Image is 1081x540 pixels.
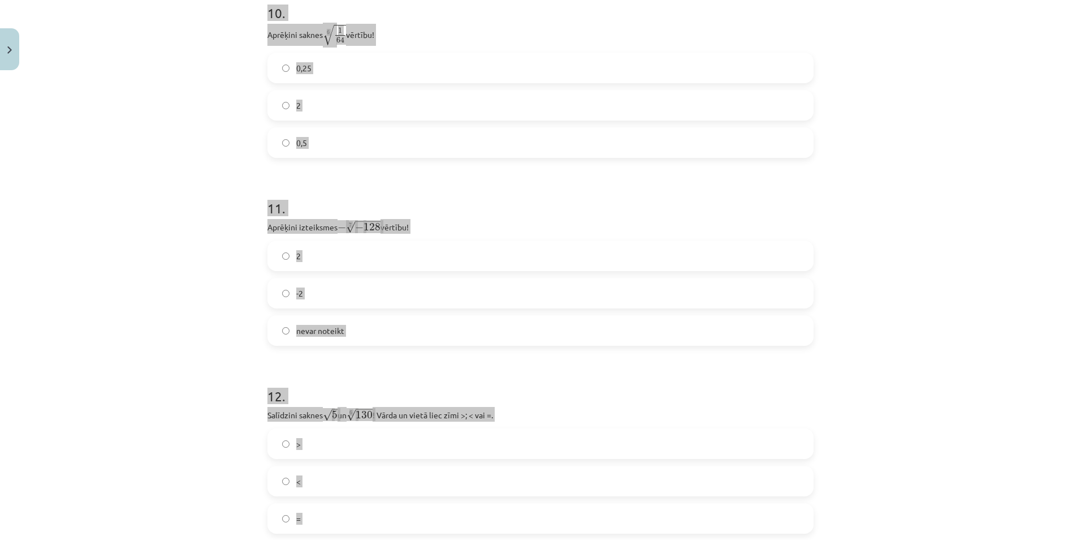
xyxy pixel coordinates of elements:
[296,100,301,112] span: 2
[282,478,289,485] input: <
[346,221,355,233] span: √
[296,438,301,450] span: >
[282,290,289,297] input: -2
[282,139,289,147] input: 0,5
[355,224,364,232] span: −
[338,224,346,232] span: −
[296,288,303,299] span: -2
[267,181,814,216] h1: 11 .
[267,407,814,422] p: Salīdzini saknes un ! Vārda un vietā liec zīmi >; < vai =.
[267,24,814,46] p: Aprēķini saknes vērtību!
[296,475,301,487] span: <
[347,409,356,421] span: √
[296,62,312,74] span: 0,25
[282,515,289,522] input: =
[282,252,289,260] input: 2
[323,409,332,421] span: √
[296,250,301,262] span: 2
[296,513,301,525] span: =
[282,440,289,448] input: >
[267,368,814,404] h1: 12 .
[7,46,12,54] img: icon-close-lesson-0947bae3869378f0d4975bcd49f059093ad1ed9edebbc8119c70593378902aed.svg
[282,102,289,109] input: 2
[364,223,380,231] span: 128
[296,325,344,337] span: nevar noteikt
[332,411,338,419] span: 5
[267,219,814,234] p: Aprēķini izteiksmes vērtību!
[296,137,307,149] span: 0,5
[323,25,334,45] span: √
[356,411,373,419] span: 130
[282,327,289,335] input: nevar noteikt
[336,37,344,43] span: 64
[282,65,289,72] input: 0,25
[338,28,342,33] span: 1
